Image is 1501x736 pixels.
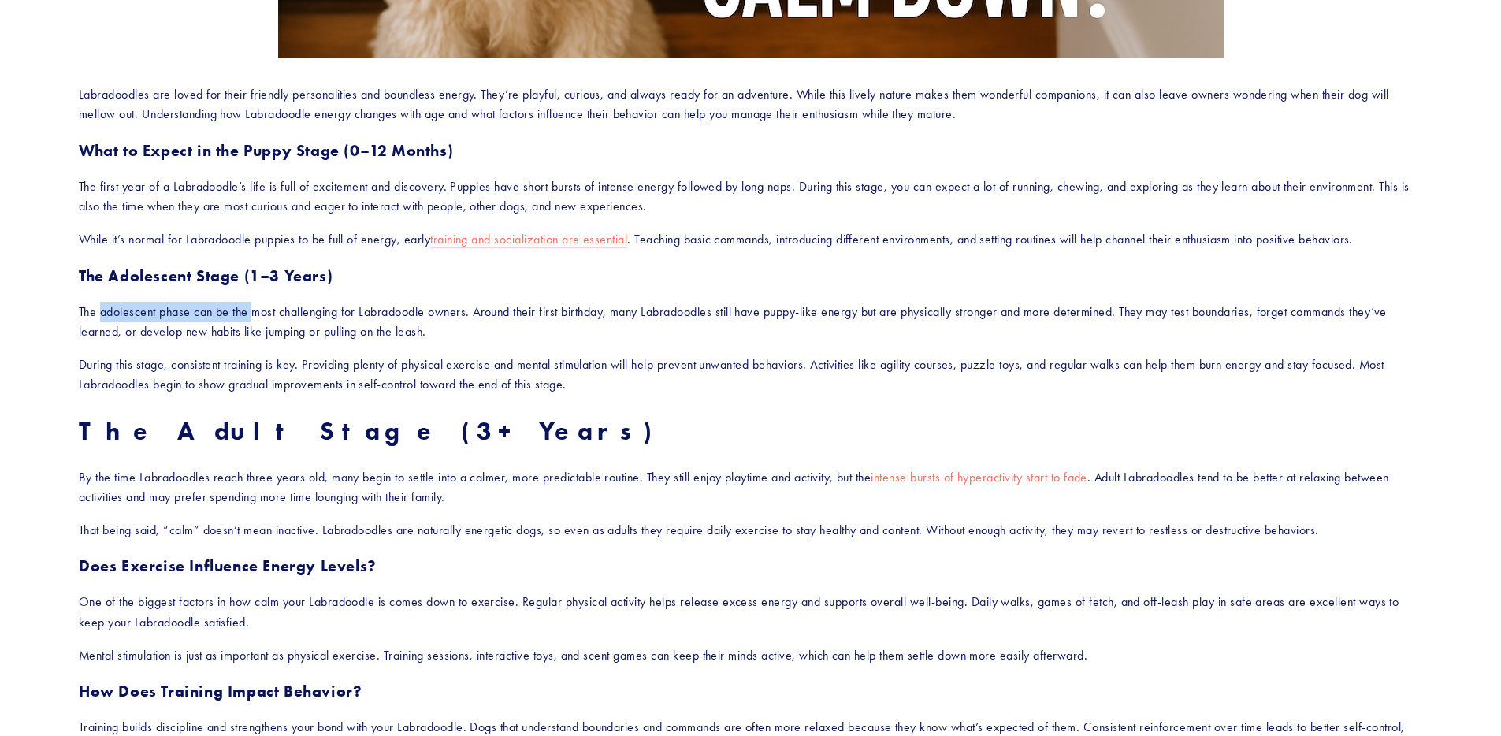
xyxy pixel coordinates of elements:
[79,592,1422,632] p: One of the biggest factors in how calm your Labradoodle is comes down to exercise. Regular physic...
[430,232,627,248] a: training and socialization are essential
[79,467,1422,507] p: By the time Labradoodles reach three years old, many begin to settle into a calmer, more predicta...
[871,470,1087,486] a: intense bursts of hyperactivity start to fade
[79,556,377,575] strong: Does Exercise Influence Energy Levels?
[79,84,1422,125] p: Labradoodles are loved for their friendly personalities and boundless energy. They’re playful, cu...
[79,520,1422,541] p: That being said, “calm” doesn’t mean inactive. Labradoodles are naturally energetic dogs, so even...
[79,415,663,446] strong: The Adult Stage (3+ Years)
[79,266,333,285] strong: The Adolescent Stage (1–3 Years)
[79,355,1422,395] p: During this stage, consistent training is key. Providing plenty of physical exercise and mental s...
[79,141,453,160] strong: What to Expect in the Puppy Stage (0–12 Months)
[79,645,1422,666] p: Mental stimulation is just as important as physical exercise. Training sessions, interactive toys...
[79,682,362,701] strong: How Does Training Impact Behavior?
[79,177,1422,217] p: The first year of a Labradoodle’s life is full of excitement and discovery. Puppies have short bu...
[79,229,1422,250] p: While it’s normal for Labradoodle puppies to be full of energy, early . Teaching basic commands, ...
[79,302,1422,342] p: The adolescent phase can be the most challenging for Labradoodle owners. Around their first birth...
